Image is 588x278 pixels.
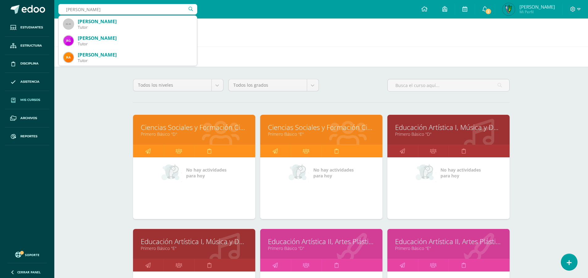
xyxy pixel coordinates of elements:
img: cd9612e70ed2dc262d5770ed40178839.png [64,52,73,62]
a: Primero Básico "D" [268,245,375,251]
a: Educación Artística II, Artes Plásticas [268,237,375,246]
img: no_activities_small.png [416,164,436,182]
a: Reportes [5,127,49,146]
a: Estructura [5,37,49,55]
input: Busca un usuario... [58,4,197,15]
span: 2 [485,8,492,15]
a: Disciplina [5,55,49,73]
span: Asistencia [20,79,40,84]
a: Primero Básico "E" [268,131,375,137]
div: [PERSON_NAME] [78,52,192,58]
span: No hay actividades para hoy [440,167,481,179]
a: Todos los grados [229,79,319,91]
a: Mis cursos [5,91,49,109]
span: Archivos [20,116,37,121]
span: [PERSON_NAME] [519,4,555,10]
div: [PERSON_NAME] [78,35,192,41]
a: Todos los niveles [133,79,223,91]
span: Reportes [20,134,37,139]
a: Ciencias Sociales y Formación Ciudadana e Interculturalidad [268,122,375,132]
a: Archivos [5,109,49,127]
input: Busca el curso aquí... [388,79,509,91]
img: 45x45 [64,19,73,29]
span: Disciplina [20,61,39,66]
span: Mi Perfil [519,9,555,15]
a: Educación Artística I, Música y Danza [141,237,248,246]
span: Cerrar panel [17,270,41,274]
a: Educación Artística II, Artes Plásticas [395,237,502,246]
img: no_activities_small.png [289,164,309,182]
span: Estudiantes [20,25,43,30]
img: no_activities_small.png [161,164,182,182]
a: Primero Básico "E" [395,245,502,251]
span: Todos los grados [233,79,302,91]
a: Ciencias Sociales y Formación Ciudadana e Interculturalidad [141,122,248,132]
a: Estudiantes [5,19,49,37]
a: Soporte [7,250,47,259]
div: Tutor [78,58,192,63]
a: Primero Básico "E" [141,245,248,251]
span: Soporte [25,253,40,257]
span: Estructura [20,43,42,48]
div: [PERSON_NAME] [78,18,192,25]
div: Tutor [78,41,192,47]
span: No hay actividades para hoy [186,167,227,179]
span: Todos los niveles [138,79,207,91]
span: Mis cursos [20,98,40,102]
a: Primero Básico "D" [141,131,248,137]
span: No hay actividades para hoy [313,167,354,179]
a: Asistencia [5,73,49,91]
img: 1b281a8218983e455f0ded11b96ffc56.png [503,3,515,15]
a: Educación Artística I, Música y Danza [395,122,502,132]
a: Primero Básico "D" [395,131,502,137]
div: Tutor [78,25,192,30]
img: 5a4aca0553ad576d1475ac536ebe26e0.png [64,36,73,46]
